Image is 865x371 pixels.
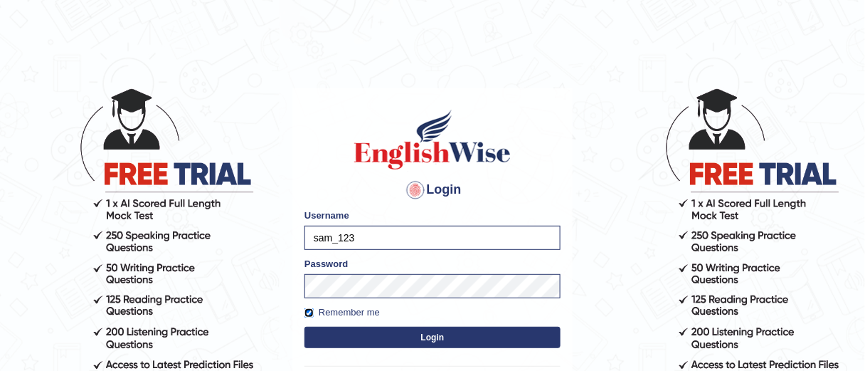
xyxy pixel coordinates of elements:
label: Password [304,257,348,271]
input: Remember me [304,308,314,318]
button: Login [304,327,561,348]
h4: Login [304,179,561,202]
label: Remember me [304,305,380,320]
img: Logo of English Wise sign in for intelligent practice with AI [351,108,514,172]
label: Username [304,209,349,222]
